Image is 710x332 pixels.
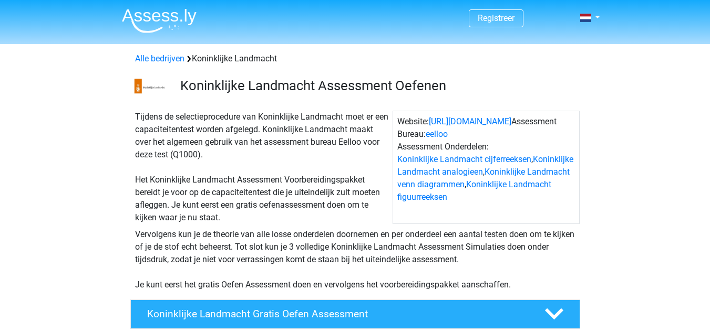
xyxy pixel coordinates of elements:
[131,111,393,224] div: Tijdens de selectieprocedure van Koninklijke Landmacht moet er een capaciteitentest worden afgele...
[131,228,580,291] div: Vervolgens kun je de theorie van alle losse onderdelen doornemen en per onderdeel een aantal test...
[426,129,448,139] a: eelloo
[397,167,570,189] a: Koninklijke Landmacht venn diagrammen
[393,111,580,224] div: Website: Assessment Bureau: Assessment Onderdelen: , , ,
[147,308,528,320] h4: Koninklijke Landmacht Gratis Oefen Assessment
[122,8,197,33] img: Assessly
[429,116,511,126] a: [URL][DOMAIN_NAME]
[135,53,184,63] a: Alle bedrijven
[478,13,515,23] a: Registreer
[397,179,551,202] a: Koninklijke Landmacht figuurreeksen
[397,154,573,177] a: Koninklijke Landmacht analogieen
[126,299,584,329] a: Koninklijke Landmacht Gratis Oefen Assessment
[131,52,580,65] div: Koninklijke Landmacht
[180,78,572,94] h3: Koninklijke Landmacht Assessment Oefenen
[397,154,531,164] a: Koninklijke Landmacht cijferreeksen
